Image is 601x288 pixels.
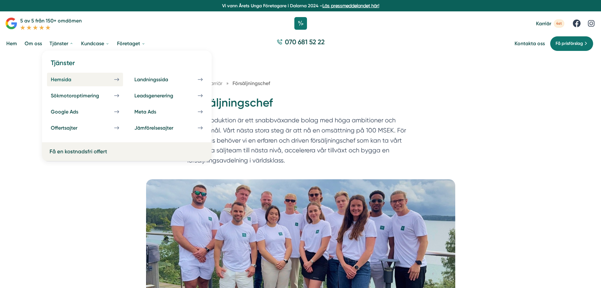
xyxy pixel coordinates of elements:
[208,80,222,86] span: Karriär
[226,79,229,87] span: »
[233,80,270,86] a: Försäljningschef
[322,3,379,8] a: Läs pressmeddelandet här!
[51,93,114,99] div: Sökmotoroptimering
[285,37,325,46] span: 070 681 52 22
[187,79,414,87] nav: Breadcrumb
[116,35,147,52] a: Företaget
[47,58,207,72] h4: Tjänster
[131,73,207,86] a: Landningssida
[536,21,551,27] span: Karriär
[556,40,583,47] span: Få prisförslag
[48,35,75,52] a: Tjänster
[554,19,564,28] span: 4st
[51,125,92,131] div: Offertsajter
[515,40,545,46] a: Kontakta oss
[134,93,188,99] div: Leadsgenerering
[274,37,327,50] a: 070 681 52 22
[47,121,123,135] a: Offertsajter
[187,95,414,116] h1: Försäljningschef
[80,35,111,52] a: Kundcase
[3,3,598,9] p: Vi vann Årets Unga Företagare i Dalarna 2024 –
[187,115,414,169] p: Smartproduktion är ett snabbväxande bolag med höga ambitioner och tydliga mål. Vårt nästa stora s...
[23,35,43,52] a: Om oss
[134,125,188,131] div: Jämförelsesajter
[50,148,107,155] a: Få en kostnadsfri offert
[131,105,207,119] a: Meta Ads
[134,109,171,115] div: Meta Ads
[47,73,123,86] a: Hemsida
[51,77,86,83] div: Hemsida
[550,36,593,51] a: Få prisförslag
[208,80,224,86] a: Karriär
[536,19,564,28] a: Karriär 4st
[5,35,18,52] a: Hem
[131,89,207,102] a: Leadsgenerering
[20,17,82,25] p: 5 av 5 från 150+ omdömen
[47,105,123,119] a: Google Ads
[131,121,207,135] a: Jämförelsesajter
[51,109,93,115] div: Google Ads
[47,89,123,102] a: Sökmotoroptimering
[134,77,183,83] div: Landningssida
